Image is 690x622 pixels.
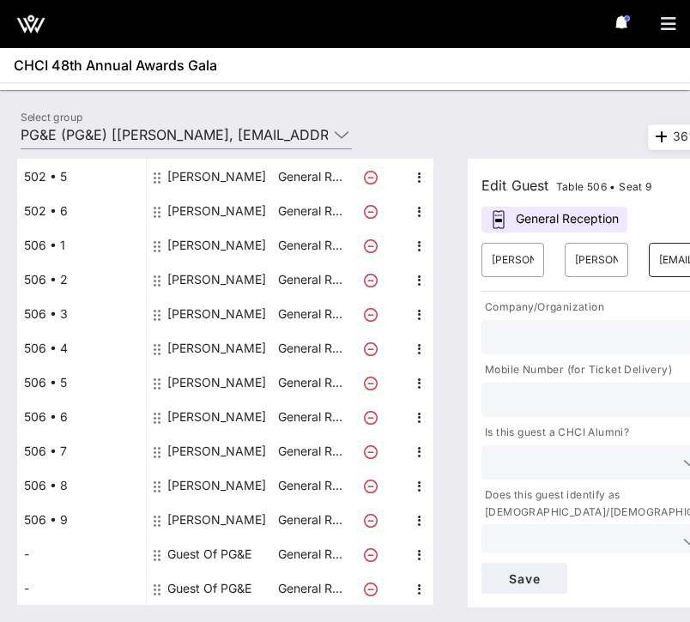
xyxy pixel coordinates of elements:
[167,400,266,434] div: Sophya Ojeda
[275,537,344,571] p: General R…
[17,365,146,400] div: 506 • 5
[17,434,146,468] div: 506 • 7
[275,331,344,365] p: General R…
[167,468,266,503] div: Jose Perez
[167,571,251,606] div: Guest Of PG&E
[575,246,617,274] input: Last Name*
[481,207,627,232] div: General Reception
[17,194,146,228] div: 502 • 6
[17,537,146,571] div: -
[167,263,266,297] div: Eve Maldonado O'Toole
[167,503,266,537] div: Carolyn Mejia
[275,263,344,297] p: General R…
[17,400,146,434] div: 506 • 6
[275,571,344,606] p: General R…
[167,194,266,228] div: Yvonne McIntyre
[275,297,344,331] p: General R…
[167,297,266,331] div: Jaime McCarthy
[556,180,652,193] span: Table 506 • Seat 9
[17,468,146,503] div: 506 • 8
[17,331,146,365] div: 506 • 4
[14,55,217,75] span: CHCI 48th Annual Awards Gala
[275,160,344,194] p: General R…
[481,173,652,197] div: Edit Guest
[275,400,344,434] p: General R…
[167,331,266,365] div: Daniel Duron
[167,160,266,194] div: Damien Padilla
[481,299,604,317] p: Company/Organization
[275,228,344,263] p: General R…
[481,361,672,379] p: Mobile Number (for Ticket Delivery)
[275,503,344,537] p: General R…
[21,111,82,124] label: Select group
[167,434,266,468] div: Jahselyn Medina
[275,365,344,400] p: General R…
[17,297,146,331] div: 506 • 3
[492,246,534,274] input: First Name*
[167,228,266,263] div: Amalia Grobbel
[495,571,554,586] span: Save
[17,228,146,263] div: 506 • 1
[17,160,146,194] div: 502 • 5
[167,537,251,571] div: Guest Of PG&E
[275,434,344,468] p: General R…
[17,263,146,297] div: 506 • 2
[167,365,266,400] div: Jonathan Coussimano
[481,424,629,442] p: Is this guest a CHCI Alumni?
[275,194,344,228] p: General R…
[17,503,146,537] div: 506 • 9
[275,468,344,503] p: General R…
[481,563,567,594] button: Save
[17,571,146,606] div: -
